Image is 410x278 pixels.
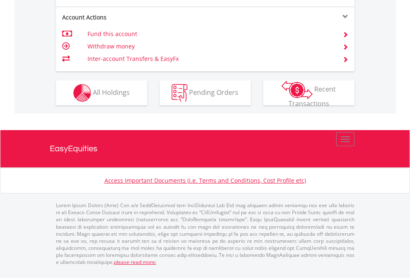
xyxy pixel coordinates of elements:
[263,80,354,105] button: Recent Transactions
[160,80,251,105] button: Pending Orders
[281,81,313,99] img: transactions-zar-wht.png
[172,84,187,102] img: pending_instructions-wht.png
[56,202,354,266] p: Lorem Ipsum Dolors (Ame) Con a/e SeddOeiusmod tem InciDiduntut Lab Etd mag aliquaen admin veniamq...
[87,40,332,53] td: Withdraw money
[189,87,238,97] span: Pending Orders
[56,13,205,22] div: Account Actions
[73,84,91,102] img: holdings-wht.png
[87,53,332,65] td: Inter-account Transfers & EasyFx
[87,28,332,40] td: Fund this account
[56,80,147,105] button: All Holdings
[104,176,306,184] a: Access Important Documents (i.e. Terms and Conditions, Cost Profile etc)
[50,130,361,167] a: EasyEquities
[114,259,156,266] a: please read more:
[93,87,130,97] span: All Holdings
